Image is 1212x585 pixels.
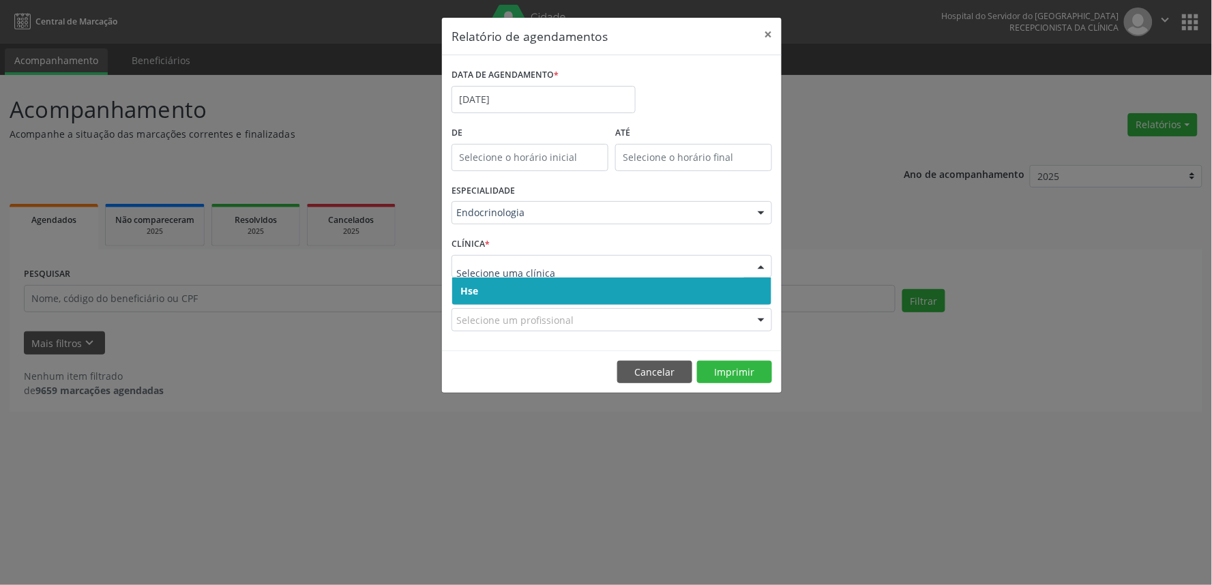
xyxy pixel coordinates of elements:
[617,361,692,384] button: Cancelar
[615,144,772,171] input: Selecione o horário final
[452,123,608,144] label: De
[456,260,744,287] input: Selecione uma clínica
[697,361,772,384] button: Imprimir
[452,234,490,255] label: CLÍNICA
[456,313,574,327] span: Selecione um profissional
[452,86,636,113] input: Selecione uma data ou intervalo
[452,65,559,86] label: DATA DE AGENDAMENTO
[456,206,744,220] span: Endocrinologia
[754,18,782,51] button: Close
[452,181,515,202] label: ESPECIALIDADE
[452,27,608,45] h5: Relatório de agendamentos
[615,123,772,144] label: ATÉ
[460,284,478,297] span: Hse
[452,144,608,171] input: Selecione o horário inicial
